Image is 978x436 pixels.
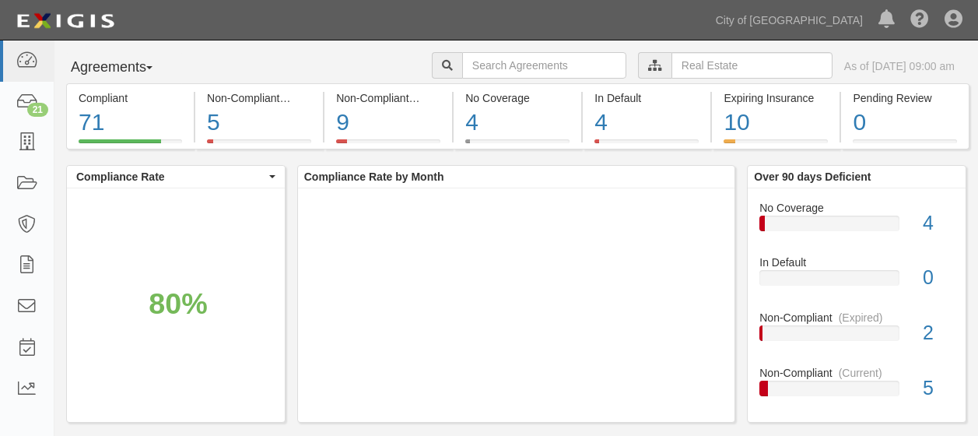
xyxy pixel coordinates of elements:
[149,283,207,325] div: 80%
[671,52,833,79] input: Real Estate
[465,90,570,106] div: No Coverage
[66,139,194,152] a: Compliant71
[79,90,182,106] div: Compliant
[759,200,954,255] a: No Coverage4
[748,200,966,216] div: No Coverage
[754,171,871,183] b: Over 90 days Deficient
[759,310,954,365] a: Non-Compliant(Expired)2
[195,139,323,152] a: Non-Compliant(Current)5
[594,106,699,139] div: 4
[67,166,285,188] button: Compliance Rate
[583,139,710,152] a: In Default4
[76,169,265,185] span: Compliance Rate
[286,90,329,106] div: (Current)
[207,90,311,106] div: Non-Compliant (Current)
[27,103,48,117] div: 21
[853,106,956,139] div: 0
[911,319,966,347] div: 2
[79,106,182,139] div: 71
[12,7,119,35] img: logo-5460c22ac91f19d4615b14bd174203de0afe785f0fc80cf4dbbc73dc1793850b.png
[454,139,581,152] a: No Coverage4
[415,90,460,106] div: (Expired)
[841,139,969,152] a: Pending Review0
[724,90,828,106] div: Expiring Insurance
[839,365,882,381] div: (Current)
[66,52,183,83] button: Agreements
[324,139,452,152] a: Non-Compliant(Expired)9
[712,139,840,152] a: Expiring Insurance10
[759,365,954,409] a: Non-Compliant(Current)5
[748,365,966,381] div: Non-Compliant
[336,90,440,106] div: Non-Compliant (Expired)
[748,255,966,270] div: In Default
[844,58,955,74] div: As of [DATE] 09:00 am
[594,90,699,106] div: In Default
[911,209,966,237] div: 4
[724,106,828,139] div: 10
[853,90,956,106] div: Pending Review
[748,310,966,325] div: Non-Compliant
[708,5,871,36] a: City of [GEOGRAPHIC_DATA]
[304,171,444,183] b: Compliance Rate by Month
[465,106,570,139] div: 4
[207,106,311,139] div: 5
[910,11,929,30] i: Help Center - Complianz
[759,255,954,310] a: In Default0
[911,264,966,292] div: 0
[462,52,626,79] input: Search Agreements
[336,106,440,139] div: 9
[911,374,966,403] div: 5
[839,310,883,325] div: (Expired)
